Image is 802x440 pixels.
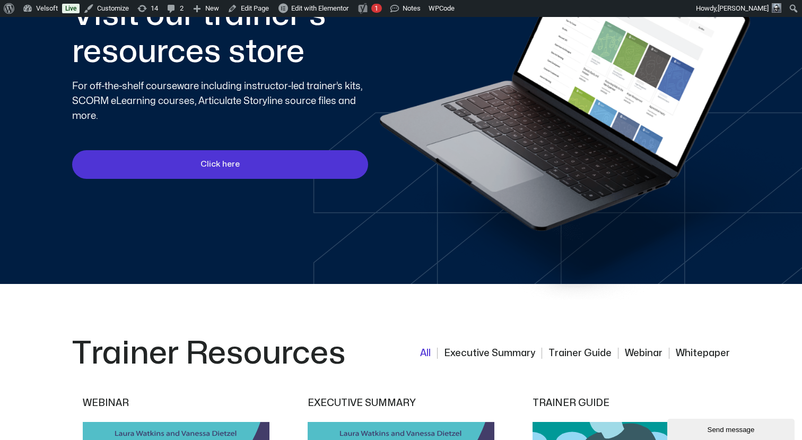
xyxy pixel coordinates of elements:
[667,417,797,440] iframe: chat widget
[83,399,129,408] span: Webinar
[291,4,348,12] span: Edit with Elementor
[669,348,730,359] button: Whitepaper
[72,79,368,124] p: For off-the-shelf courseware including instructor-led trainer’s kits, SCORM eLearning courses, Ar...
[414,348,431,359] button: All
[718,4,769,12] span: [PERSON_NAME]
[618,348,662,359] button: Webinar
[533,399,609,408] span: Trainer Guide
[201,158,240,171] span: Click here
[72,335,346,372] h2: Trainer Resources
[437,348,535,359] button: Executive Summary
[62,4,80,13] a: Live
[374,4,378,12] span: 1
[542,348,612,359] button: Trainer Guide
[72,150,368,179] a: Click here
[308,399,416,408] span: Executive Summary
